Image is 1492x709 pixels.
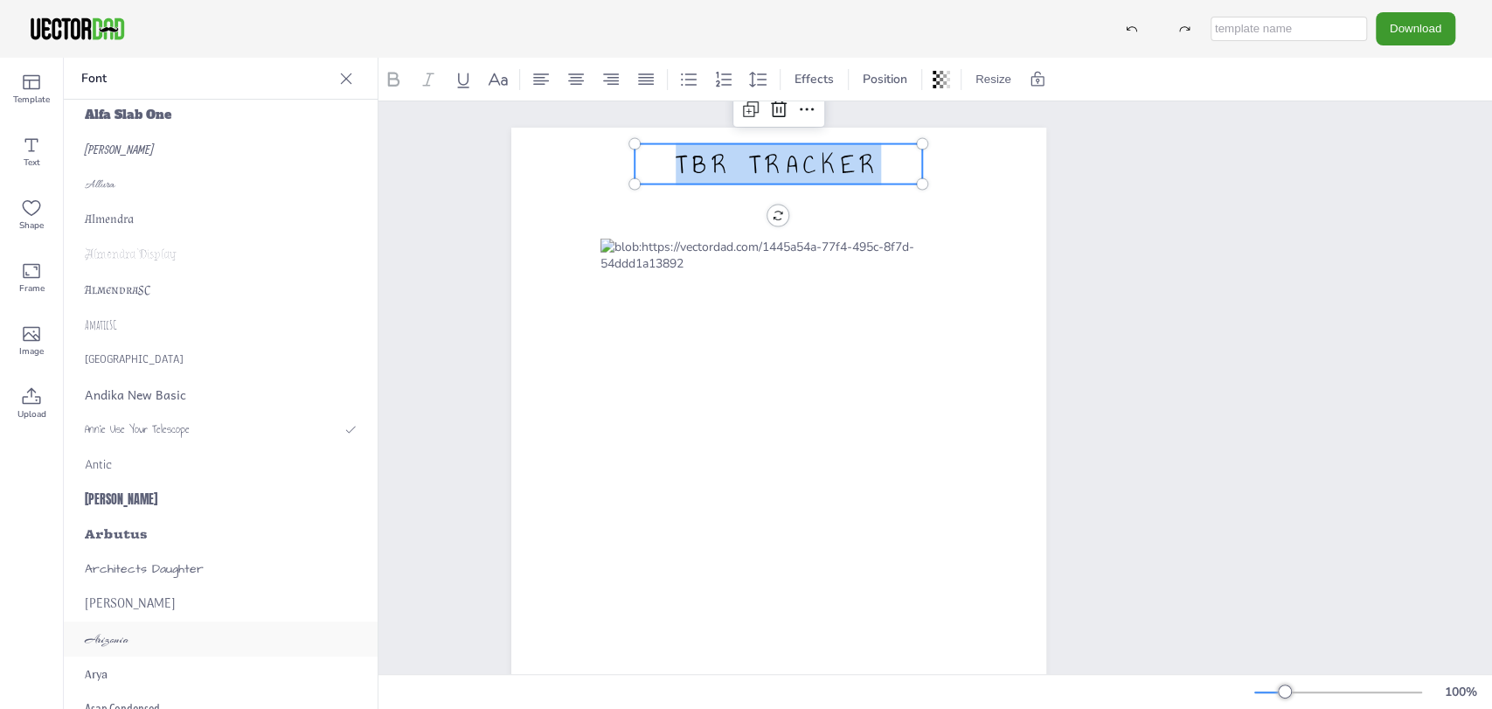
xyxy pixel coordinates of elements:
[676,143,880,185] span: TBR TRACKER
[791,71,837,87] span: Effects
[19,219,44,233] span: Shape
[85,663,108,685] span: Arya
[85,490,157,509] span: [PERSON_NAME]
[85,177,115,192] span: Allura
[81,58,332,100] p: Font
[1376,12,1455,45] button: Download
[85,106,171,123] span: Alfa Slab One
[968,66,1018,94] button: Resize
[85,212,134,227] span: Almendra
[28,16,127,42] img: VectorDad-1.png
[85,421,190,438] span: Annie Use Your Telescope
[85,457,112,472] span: Antic
[19,282,45,295] span: Frame
[17,407,46,421] span: Upload
[85,247,177,262] span: Almendra Display
[85,351,183,367] span: [GEOGRAPHIC_DATA]
[85,560,204,578] span: Architects Daughter
[85,526,147,542] span: Arbutus
[24,156,40,170] span: Text
[85,594,176,615] span: [PERSON_NAME]
[13,93,50,107] span: Template
[85,282,150,297] span: AlmendraSC
[85,317,117,332] span: AmaticSC
[859,71,911,87] span: Position
[19,344,44,358] span: Image
[85,631,129,647] span: Arizonia
[85,142,154,156] span: [PERSON_NAME]
[1211,17,1367,41] input: template name
[1440,684,1482,700] div: 100 %
[85,385,186,404] span: Andika New Basic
